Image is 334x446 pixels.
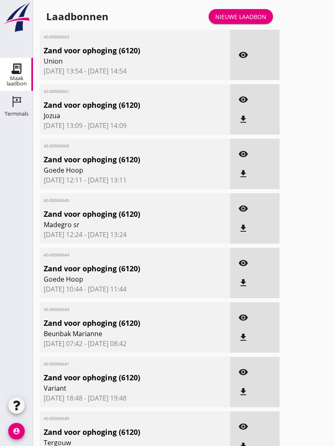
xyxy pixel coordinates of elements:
i: visibility [238,50,248,60]
i: file_download [238,114,248,124]
span: Madegro sr [44,220,195,230]
i: visibility [238,149,248,159]
span: Goede Hoop [44,274,195,284]
span: 4S-00006643 [44,306,195,313]
span: Zand voor ophoging (6120) [44,154,195,165]
span: 4S-00006661 [44,88,195,95]
div: Nieuwe laadbon [215,12,266,21]
div: Terminals [5,111,28,116]
span: 4S-00006645 [44,197,195,204]
span: [DATE] 10:44 - [DATE] 11:44 [44,284,226,294]
span: Zand voor ophoging (6120) [44,427,195,438]
i: file_download [238,278,248,288]
i: file_download [238,169,248,179]
span: Beunbak Marianne [44,329,195,339]
span: Zand voor ophoging (6120) [44,263,195,274]
span: 4S-00006641 [44,361,195,367]
span: 4S-00006644 [44,252,195,258]
i: file_download [238,223,248,233]
i: visibility [238,367,248,377]
span: [DATE] 12:11 - [DATE] 13:11 [44,175,226,185]
i: account_circle [8,423,25,439]
div: Laadbonnen [46,10,108,23]
span: Goede Hoop [44,165,195,175]
span: Zand voor ophoging (6120) [44,318,195,329]
span: Zand voor ophoging (6120) [44,45,195,56]
span: [DATE] 18:48 - [DATE] 19:48 [44,393,226,403]
i: visibility [238,258,248,268]
span: Zand voor ophoging (6120) [44,100,195,111]
span: 4S-00006663 [44,34,195,40]
span: [DATE] 07:42 - [DATE] 08:42 [44,339,226,349]
span: Jozua [44,111,195,121]
i: visibility [238,204,248,214]
span: 4S-00006640 [44,415,195,422]
i: visibility [238,422,248,432]
span: [DATE] 13:09 - [DATE] 14:09 [44,121,226,130]
span: Zand voor ophoging (6120) [44,372,195,383]
i: visibility [238,313,248,323]
span: 4S-00006660 [44,143,195,149]
span: [DATE] 13:54 - [DATE] 14:54 [44,66,226,76]
a: Nieuwe laadbon [209,9,273,24]
i: visibility [238,95,248,104]
img: logo-small.a267ee39.svg [2,2,31,33]
span: Union [44,56,195,66]
span: Zand voor ophoging (6120) [44,209,195,220]
span: Variant [44,383,195,393]
span: [DATE] 12:24 - [DATE] 13:24 [44,230,226,240]
i: file_download [238,332,248,342]
i: file_download [238,387,248,397]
